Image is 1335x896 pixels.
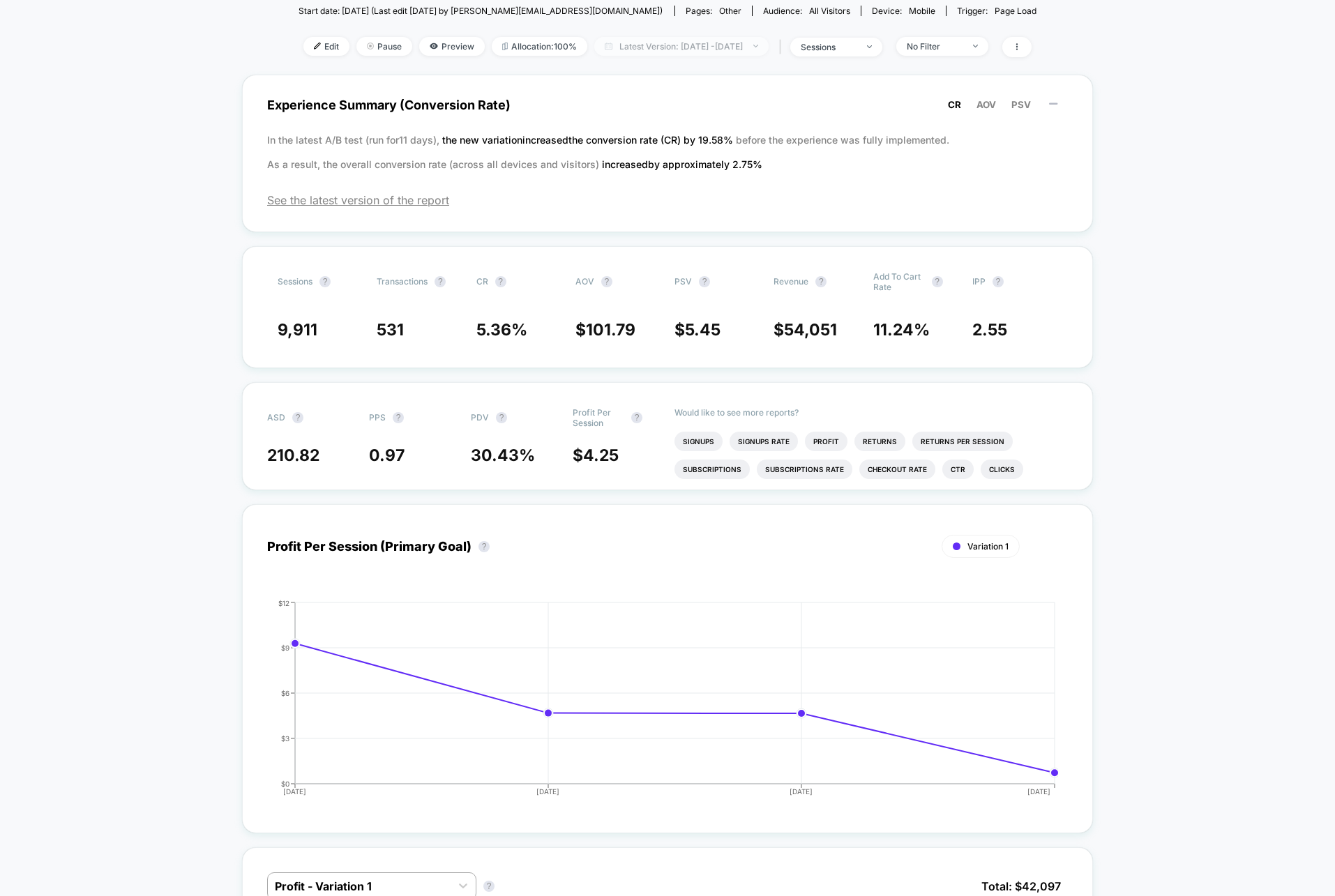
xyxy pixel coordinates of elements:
[973,45,978,47] img: end
[972,320,1007,340] span: 2.55
[496,412,507,423] button: ?
[393,412,404,423] button: ?
[685,320,721,340] span: 5.45
[267,89,1068,121] span: Experience Summary (Conversion Rate)
[281,688,289,697] tspan: $6
[476,276,488,287] span: CR
[377,320,404,340] span: 531
[993,276,1004,287] button: ?
[730,432,798,451] li: Signups Rate
[774,320,837,340] span: $
[957,6,1036,16] div: Trigger:
[299,6,663,16] span: Start date: [DATE] (Last edit [DATE] by [PERSON_NAME][EMAIL_ADDRESS][DOMAIN_NAME])
[861,6,946,16] span: Device:
[601,276,612,287] button: ?
[586,320,635,340] span: 101.79
[369,412,386,423] span: PPS
[859,460,935,479] li: Checkout Rate
[476,320,527,340] span: 5.36 %
[314,43,321,50] img: edit
[292,412,303,423] button: ?
[1027,787,1050,796] tspan: [DATE]
[471,446,535,465] span: 30.43 %
[873,320,930,340] span: 11.24 %
[776,37,790,57] span: |
[942,460,974,479] li: Ctr
[867,45,872,48] img: end
[995,6,1036,16] span: Page Load
[367,43,374,50] img: end
[1011,99,1031,110] span: PSV
[369,446,405,465] span: 0.97
[719,6,741,16] span: other
[972,98,1000,111] button: AOV
[605,43,612,50] img: calendar
[948,99,961,110] span: CR
[267,412,285,423] span: ASD
[267,193,1068,207] span: See the latest version of the report
[873,271,925,292] span: Add To Cart Rate
[907,41,963,52] div: No Filter
[281,734,289,742] tspan: $3
[281,779,289,787] tspan: $0
[809,6,850,16] span: All Visitors
[278,320,317,340] span: 9,911
[319,276,331,287] button: ?
[502,43,508,50] img: rebalance
[492,37,587,56] span: Allocation: 100%
[575,320,635,340] span: $
[763,6,850,16] div: Audience:
[583,446,619,465] span: 4.25
[674,276,692,287] span: PSV
[631,412,642,423] button: ?
[573,407,624,428] span: Profit Per Session
[909,6,935,16] span: mobile
[356,37,412,56] span: Pause
[774,276,808,287] span: Revenue
[967,541,1009,552] span: Variation 1
[267,128,1068,176] p: In the latest A/B test (run for 11 days), before the experience was fully implemented. As a resul...
[267,446,319,465] span: 210.82
[281,643,289,651] tspan: $9
[674,407,1068,418] p: Would like to see more reports?
[471,412,489,423] span: PDV
[674,460,750,479] li: Subscriptions
[278,276,312,287] span: Sessions
[573,446,619,465] span: $
[575,276,594,287] span: AOV
[1007,98,1035,111] button: PSV
[972,276,986,287] span: IPP
[790,787,813,796] tspan: [DATE]
[932,276,943,287] button: ?
[253,599,1054,808] div: PROFIT_PER_SESSION
[435,276,446,287] button: ?
[757,460,852,479] li: Subscriptions Rate
[805,432,847,451] li: Profit
[442,134,736,146] span: the new variation increased the conversion rate (CR) by 19.58 %
[815,276,827,287] button: ?
[536,787,559,796] tspan: [DATE]
[699,276,710,287] button: ?
[478,541,490,552] button: ?
[594,37,769,56] span: Latest Version: [DATE] - [DATE]
[801,42,857,52] div: sessions
[602,158,762,170] span: increased by approximately 2.75 %
[912,432,1013,451] li: Returns Per Session
[674,432,723,451] li: Signups
[674,320,721,340] span: $
[784,320,837,340] span: 54,051
[976,99,996,110] span: AOV
[278,598,289,607] tspan: $12
[854,432,905,451] li: Returns
[944,98,965,111] button: CR
[753,45,758,47] img: end
[686,6,741,16] div: Pages:
[377,276,428,287] span: Transactions
[419,37,485,56] span: Preview
[981,460,1023,479] li: Clicks
[303,37,349,56] span: Edit
[283,787,306,796] tspan: [DATE]
[483,881,495,892] button: ?
[495,276,506,287] button: ?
